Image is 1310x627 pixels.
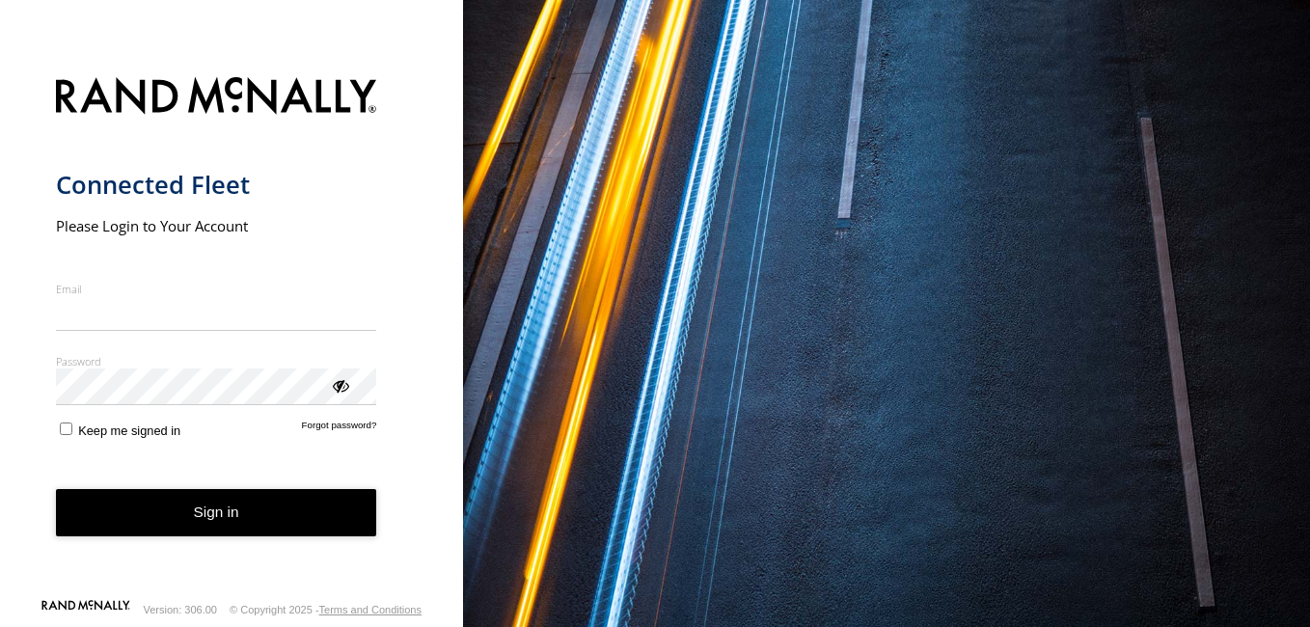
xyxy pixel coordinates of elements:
a: Terms and Conditions [319,604,422,615]
h1: Connected Fleet [56,169,377,201]
label: Password [56,354,377,368]
input: Keep me signed in [60,423,72,435]
div: Version: 306.00 [144,604,217,615]
div: ViewPassword [330,375,349,395]
label: Email [56,282,377,296]
img: Rand McNally [56,73,377,123]
span: Keep me signed in [78,423,180,438]
div: © Copyright 2025 - [230,604,422,615]
form: main [56,66,408,598]
a: Visit our Website [41,600,130,619]
button: Sign in [56,489,377,536]
h2: Please Login to Your Account [56,216,377,235]
a: Forgot password? [302,420,377,438]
